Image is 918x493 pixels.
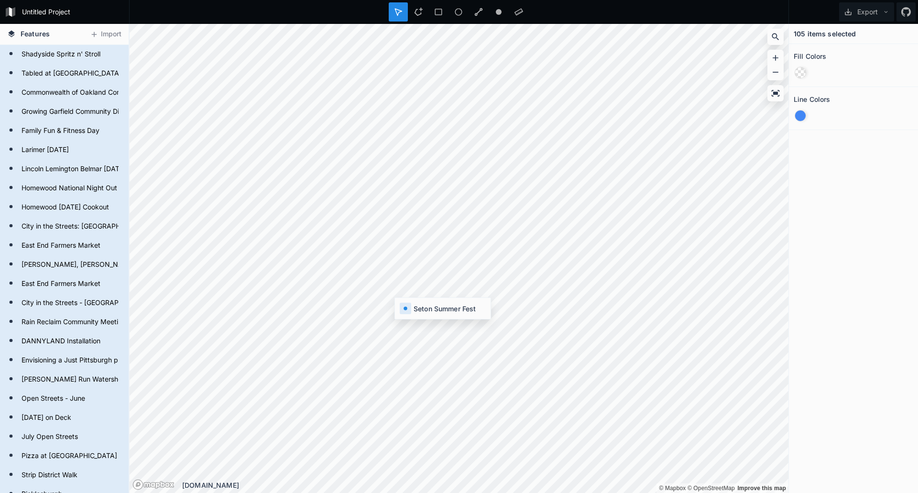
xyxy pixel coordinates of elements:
a: Mapbox logo [132,479,175,490]
a: Map feedback [737,485,786,492]
h4: 105 items selected [794,29,856,39]
a: OpenStreetMap [688,485,735,492]
a: Mapbox [659,485,686,492]
button: Import [85,27,126,42]
span: Features [21,29,50,39]
div: [DOMAIN_NAME] [182,480,788,490]
button: Export [839,2,894,22]
h2: Fill Colors [794,49,827,64]
h2: Line Colors [794,92,831,107]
